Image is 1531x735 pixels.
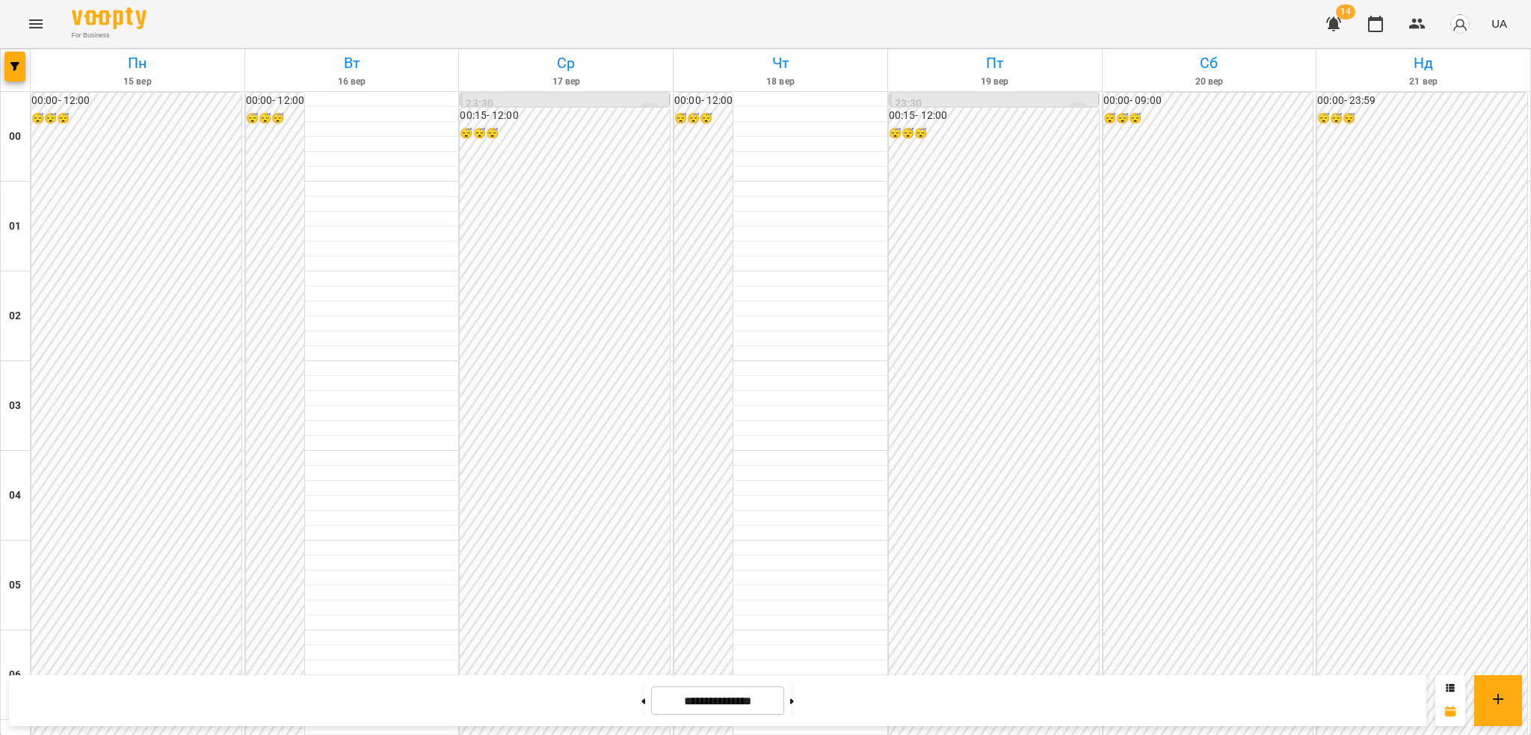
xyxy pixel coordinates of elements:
[461,52,671,75] h6: Ср
[1317,93,1527,109] h6: 00:00 - 23:59
[676,75,885,89] h6: 18 вер
[1319,75,1528,89] h6: 21 вер
[461,75,671,89] h6: 17 вер
[895,96,922,112] label: 23:30
[33,75,242,89] h6: 15 вер
[9,488,21,504] h6: 04
[18,6,54,42] button: Menu
[890,52,1100,75] h6: Пт
[9,398,21,414] h6: 03
[466,96,493,112] label: 23:30
[33,52,242,75] h6: Пн
[9,308,21,325] h6: 02
[1103,93,1313,109] h6: 00:00 - 09:00
[638,102,660,124] div: Луньова Ганна
[1105,75,1314,89] h6: 20 вер
[9,129,21,145] h6: 00
[890,75,1100,89] h6: 19 вер
[1317,111,1527,127] h6: 😴😴😴
[1103,111,1313,127] h6: 😴😴😴
[674,111,733,127] h6: 😴😴😴
[1336,4,1355,19] span: 14
[1105,52,1314,75] h6: Сб
[247,52,457,75] h6: Вт
[247,75,457,89] h6: 16 вер
[31,93,241,109] h6: 00:00 - 12:00
[1491,16,1507,31] span: UA
[1450,13,1470,34] img: avatar_s.png
[72,7,147,29] img: Voopty Logo
[246,111,304,127] h6: 😴😴😴
[460,108,670,124] h6: 00:15 - 12:00
[674,93,733,109] h6: 00:00 - 12:00
[1485,10,1513,37] button: UA
[1067,102,1089,124] div: Луньова Ганна
[889,126,1099,142] h6: 😴😴😴
[889,108,1099,124] h6: 00:15 - 12:00
[72,31,147,40] span: For Business
[1319,52,1528,75] h6: Нд
[246,93,304,109] h6: 00:00 - 12:00
[9,218,21,235] h6: 01
[460,126,670,142] h6: 😴😴😴
[31,111,241,127] h6: 😴😴😴
[676,52,885,75] h6: Чт
[9,577,21,594] h6: 05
